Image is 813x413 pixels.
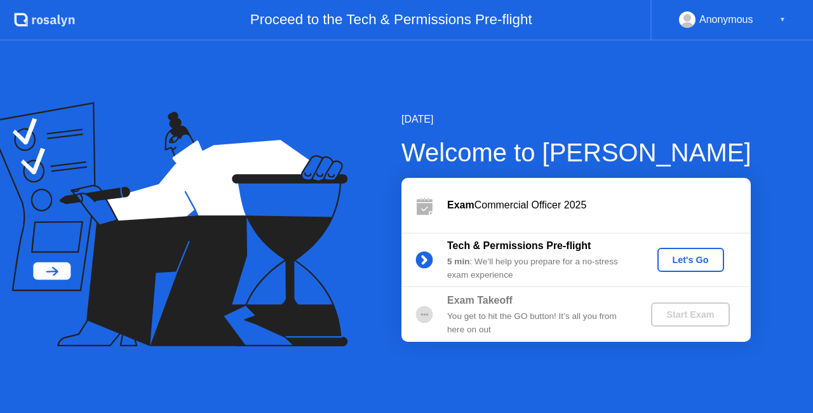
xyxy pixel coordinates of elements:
div: Anonymous [699,11,753,28]
div: You get to hit the GO button! It’s all you from here on out [447,310,630,336]
div: ▼ [779,11,786,28]
b: Exam Takeoff [447,295,513,306]
button: Start Exam [651,302,729,327]
div: Let's Go [662,255,719,265]
div: Welcome to [PERSON_NAME] [401,133,751,172]
button: Let's Go [657,248,724,272]
div: Commercial Officer 2025 [447,198,751,213]
div: : We’ll help you prepare for a no-stress exam experience [447,255,630,281]
b: 5 min [447,257,470,266]
b: Exam [447,200,474,210]
div: [DATE] [401,112,751,127]
b: Tech & Permissions Pre-flight [447,240,591,251]
div: Start Exam [656,309,724,320]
